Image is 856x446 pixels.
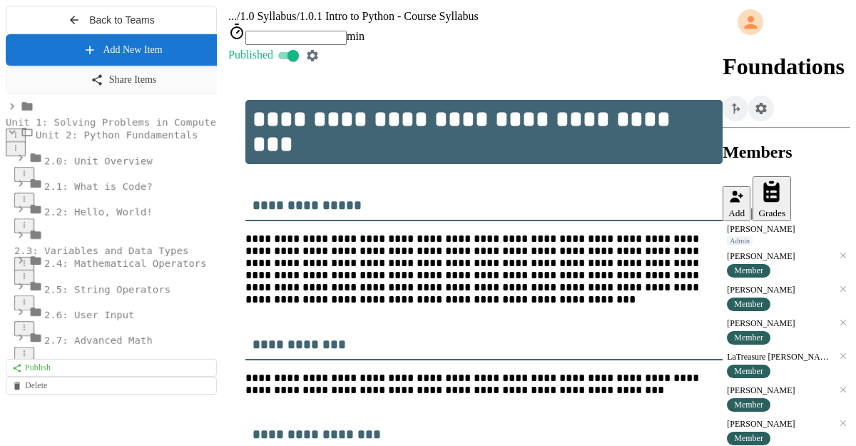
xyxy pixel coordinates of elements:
[727,385,833,396] div: [PERSON_NAME]
[347,30,365,42] span: min
[6,141,26,156] button: More options
[6,377,217,395] a: Delete
[228,10,237,22] span: ...
[727,224,846,235] div: [PERSON_NAME]
[723,6,850,39] div: My Account
[14,347,34,362] button: More options
[727,285,833,295] div: [PERSON_NAME]
[6,359,217,377] a: Publish
[44,309,134,320] span: 2.6: User Input
[727,236,753,245] div: Admin
[748,96,774,121] button: Assignment Settings
[6,34,240,66] a: Add New Item
[723,143,850,162] h2: Members
[6,116,270,128] span: Unit 1: Solving Problems in Computer Science
[44,283,170,295] span: 2.5: String Operators
[297,10,300,22] span: /
[738,327,842,387] iframe: chat widget
[44,335,153,346] span: 2.7: Advanced Math
[727,318,833,329] div: [PERSON_NAME]
[14,193,34,208] button: More options
[6,66,241,94] a: Share Items
[723,96,748,121] button: Click to see fork details
[44,206,153,218] span: 2.2: Hello, World!
[727,419,833,430] div: [PERSON_NAME]
[228,49,273,61] span: Published
[734,366,763,377] span: Member
[14,245,188,256] span: 2.3: Variables and Data Types
[796,389,842,432] iframe: chat widget
[14,167,34,182] button: More options
[44,155,153,166] span: 2.0: Unit Overview
[14,218,34,233] button: More options
[753,176,791,222] button: Grades
[89,14,155,26] span: Back to Teams
[44,258,207,269] span: 2.4: Mathematical Operators
[44,181,153,192] span: 2.1: What is Code?
[14,321,34,336] button: More options
[240,10,296,22] span: 1.0 Syllabus
[723,54,850,80] h1: Foundations
[727,251,833,262] div: [PERSON_NAME]
[237,10,240,22] span: /
[6,6,217,34] button: Back to Teams
[300,10,479,22] span: 1.0.1 Intro to Python - Course Syllabus
[734,433,763,444] span: Member
[14,270,34,285] button: More options
[734,333,763,343] span: Member
[734,400,763,410] span: Member
[734,299,763,310] span: Member
[723,186,750,221] button: Add
[734,265,763,276] span: Member
[727,352,833,363] div: LaTreasure [PERSON_NAME]
[750,206,753,218] span: |
[36,129,198,141] span: Unit 2: Python Fundamentals
[14,295,34,310] button: More options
